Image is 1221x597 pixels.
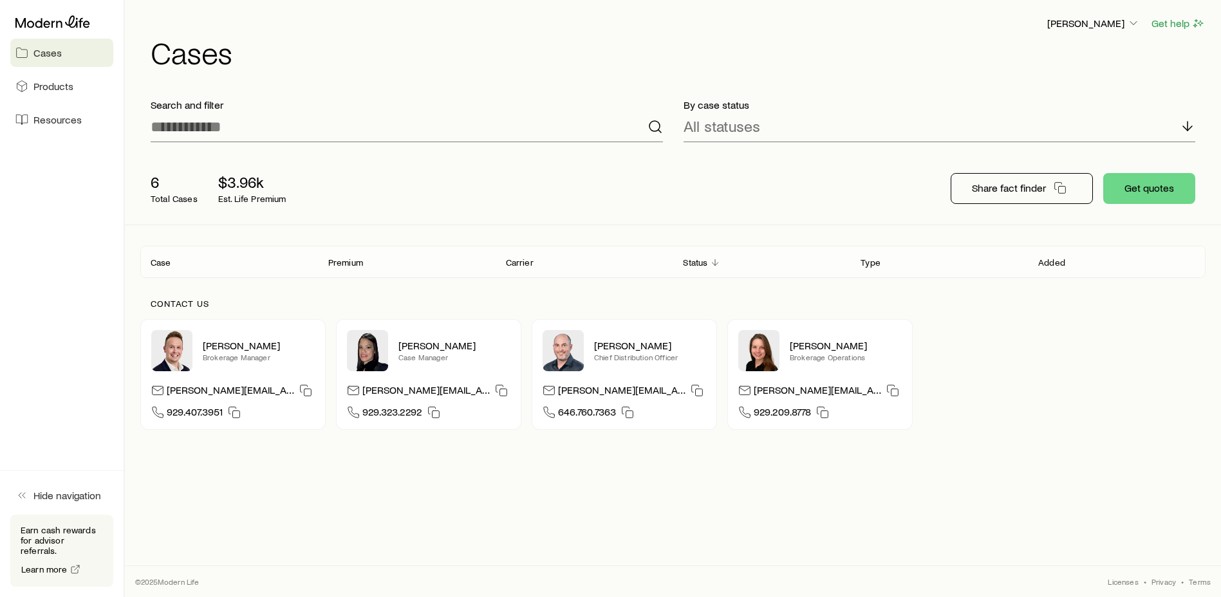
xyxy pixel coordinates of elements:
p: © 2025 Modern Life [135,576,200,587]
p: [PERSON_NAME][EMAIL_ADDRESS][DOMAIN_NAME] [558,383,685,401]
p: Type [861,257,881,268]
span: Resources [33,113,82,126]
img: Derek Wakefield [151,330,192,371]
p: [PERSON_NAME] [1047,17,1140,30]
button: Share fact finder [951,173,1093,204]
p: Chief Distribution Officer [594,352,706,362]
p: Earn cash rewards for advisor referrals. [21,525,103,556]
p: [PERSON_NAME] [790,339,902,352]
span: • [1144,576,1146,587]
span: 646.760.7363 [558,405,616,423]
h1: Cases [151,37,1206,68]
p: [PERSON_NAME] [398,339,510,352]
p: Total Cases [151,194,198,204]
a: Resources [10,106,113,134]
span: Cases [33,46,62,59]
span: 929.407.3951 [167,405,223,423]
span: Products [33,80,73,93]
a: Licenses [1108,576,1138,587]
img: Ellen Wall [738,330,779,371]
p: Contact us [151,298,1195,309]
img: Dan Pierson [543,330,584,371]
p: Case Manager [398,352,510,362]
button: Hide navigation [10,481,113,510]
p: [PERSON_NAME] [203,339,315,352]
p: Brokerage Manager [203,352,315,362]
a: Products [10,72,113,100]
p: All statuses [684,117,760,135]
span: 929.323.2292 [362,405,422,423]
a: Terms [1189,576,1211,587]
p: $3.96k [218,173,286,191]
button: [PERSON_NAME] [1047,16,1141,32]
p: Search and filter [151,98,663,111]
div: Client cases [140,246,1206,278]
a: Privacy [1151,576,1176,587]
a: Cases [10,39,113,67]
p: [PERSON_NAME] [594,339,706,352]
p: By case status [684,98,1196,111]
div: Earn cash rewards for advisor referrals.Learn more [10,515,113,587]
span: • [1181,576,1184,587]
p: Added [1038,257,1065,268]
p: Brokerage Operations [790,352,902,362]
p: [PERSON_NAME][EMAIL_ADDRESS][DOMAIN_NAME] [754,383,881,401]
p: Share fact finder [972,181,1046,194]
span: Learn more [21,565,68,574]
p: Carrier [506,257,534,268]
button: Get quotes [1103,173,1195,204]
p: 6 [151,173,198,191]
button: Get help [1151,16,1206,31]
p: Est. Life Premium [218,194,286,204]
p: [PERSON_NAME][EMAIL_ADDRESS][DOMAIN_NAME] [362,383,490,401]
p: Premium [328,257,363,268]
p: [PERSON_NAME][EMAIL_ADDRESS][DOMAIN_NAME] [167,383,294,401]
span: 929.209.8778 [754,405,811,423]
img: Elana Hasten [347,330,388,371]
p: Status [683,257,707,268]
p: Case [151,257,171,268]
span: Hide navigation [33,489,101,502]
